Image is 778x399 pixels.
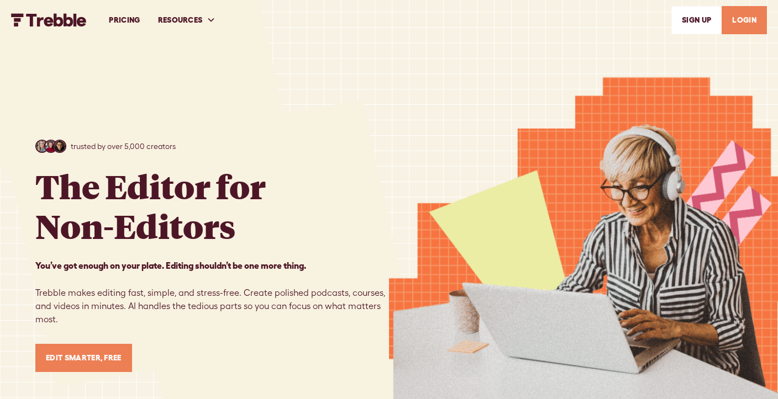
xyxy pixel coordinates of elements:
[722,6,767,34] a: LOGIN
[35,259,389,326] p: Trebble makes editing fast, simple, and stress-free. Create polished podcasts, courses, and video...
[158,14,203,26] div: RESOURCES
[35,166,266,246] h1: The Editor for Non-Editors
[35,260,306,270] strong: You’ve got enough on your plate. Editing shouldn’t be one more thing. ‍
[149,1,225,39] div: RESOURCES
[100,1,149,39] a: PRICING
[35,344,132,372] a: Edit Smarter, Free
[11,13,87,26] img: Trebble FM Logo
[671,6,722,34] a: SIGn UP
[71,141,176,152] p: trusted by over 5,000 creators
[11,13,87,26] a: home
